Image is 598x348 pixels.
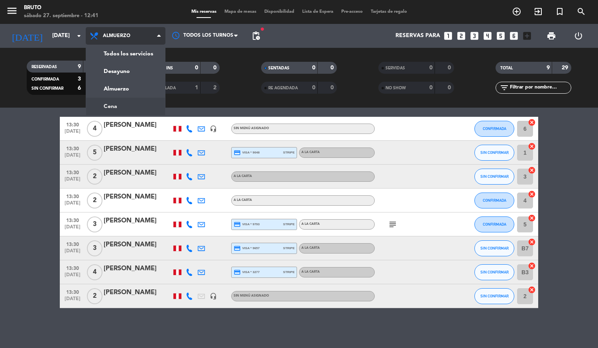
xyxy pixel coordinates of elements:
i: credit_card [234,245,241,252]
span: [DATE] [63,248,83,258]
span: Sin menú asignado [234,294,269,297]
span: 13:30 [63,263,83,272]
strong: 3 [78,76,81,82]
i: credit_card [234,221,241,228]
i: looks_3 [469,31,480,41]
strong: 0 [312,65,315,71]
i: looks_5 [496,31,506,41]
div: sábado 27. septiembre - 12:41 [24,12,98,20]
strong: 0 [429,65,433,71]
a: Cena [86,98,165,115]
span: 5 [87,145,102,161]
i: cancel [528,214,536,222]
button: SIN CONFIRMAR [474,264,514,280]
span: SIN CONFIRMAR [480,150,509,155]
div: [PERSON_NAME] [104,144,171,154]
div: [PERSON_NAME] [104,287,171,298]
i: cancel [528,142,536,150]
span: Tarjetas de regalo [367,10,411,14]
i: looks_6 [509,31,519,41]
span: SENTADAS [268,66,289,70]
span: print [547,31,556,41]
span: fiber_manual_record [260,27,265,31]
span: 2 [87,193,102,208]
div: [PERSON_NAME] [104,240,171,250]
i: power_settings_new [574,31,583,41]
span: Lista de Espera [298,10,337,14]
span: [DATE] [63,296,83,305]
span: A la carta [301,270,320,273]
button: SIN CONFIRMAR [474,240,514,256]
span: Mis reservas [187,10,220,14]
span: CONFIRMADA [483,126,506,131]
i: subject [388,220,397,229]
i: headset_mic [210,293,217,300]
span: visa * 3277 [234,269,260,276]
button: CONFIRMADA [474,193,514,208]
span: 13:30 [63,191,83,201]
strong: 29 [562,65,570,71]
button: SIN CONFIRMAR [474,288,514,304]
span: stripe [283,150,295,155]
i: credit_card [234,149,241,156]
span: CONFIRMADA [483,222,506,226]
span: pending_actions [251,31,261,41]
span: 13:30 [63,120,83,129]
button: SIN CONFIRMAR [474,169,514,185]
span: A la carta [301,246,320,250]
span: CONFIRMADA [31,77,59,81]
span: Disponibilidad [260,10,298,14]
span: Mapa de mesas [220,10,260,14]
span: visa * 9048 [234,149,260,156]
span: Pre-acceso [337,10,367,14]
div: [PERSON_NAME] [104,168,171,178]
i: looks_two [456,31,466,41]
strong: 0 [330,85,335,90]
strong: 0 [330,65,335,71]
span: SIN CONFIRMAR [480,174,509,179]
span: SIN CONFIRMAR [480,246,509,250]
span: NO SHOW [386,86,406,90]
span: [DATE] [63,129,83,138]
strong: 0 [448,65,452,71]
span: 3 [87,216,102,232]
strong: 0 [195,65,198,71]
i: looks_4 [482,31,493,41]
span: stripe [283,269,295,275]
span: 4 [87,264,102,280]
span: [DATE] [63,201,83,210]
span: RESERVADAS [31,65,57,69]
strong: 0 [312,85,315,90]
strong: 9 [547,65,550,71]
div: [PERSON_NAME] [104,120,171,130]
span: A la carta [301,222,320,226]
div: [PERSON_NAME] [104,216,171,226]
button: SIN CONFIRMAR [474,145,514,161]
i: cancel [528,262,536,270]
i: add_box [522,31,532,41]
span: 2 [87,288,102,304]
div: Bruto [24,4,98,12]
span: [DATE] [63,224,83,234]
a: Desayuno [86,63,165,80]
i: headset_mic [210,125,217,132]
strong: 6 [78,85,81,91]
strong: 0 [429,85,433,90]
span: visa * 9657 [234,245,260,252]
span: Sin menú asignado [234,127,269,130]
span: A la carta [301,151,320,154]
i: exit_to_app [533,7,543,16]
span: [DATE] [63,153,83,162]
i: cancel [528,286,536,294]
i: add_circle_outline [512,7,521,16]
span: CONFIRMADA [483,198,506,203]
span: 13:30 [63,215,83,224]
button: menu [6,5,18,20]
i: search [576,7,586,16]
span: stripe [283,222,295,227]
span: Almuerzo [103,33,130,39]
span: SIN CONFIRMAR [480,270,509,274]
strong: 1 [195,85,198,90]
span: A la carta [234,199,252,202]
span: 2 [87,169,102,185]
